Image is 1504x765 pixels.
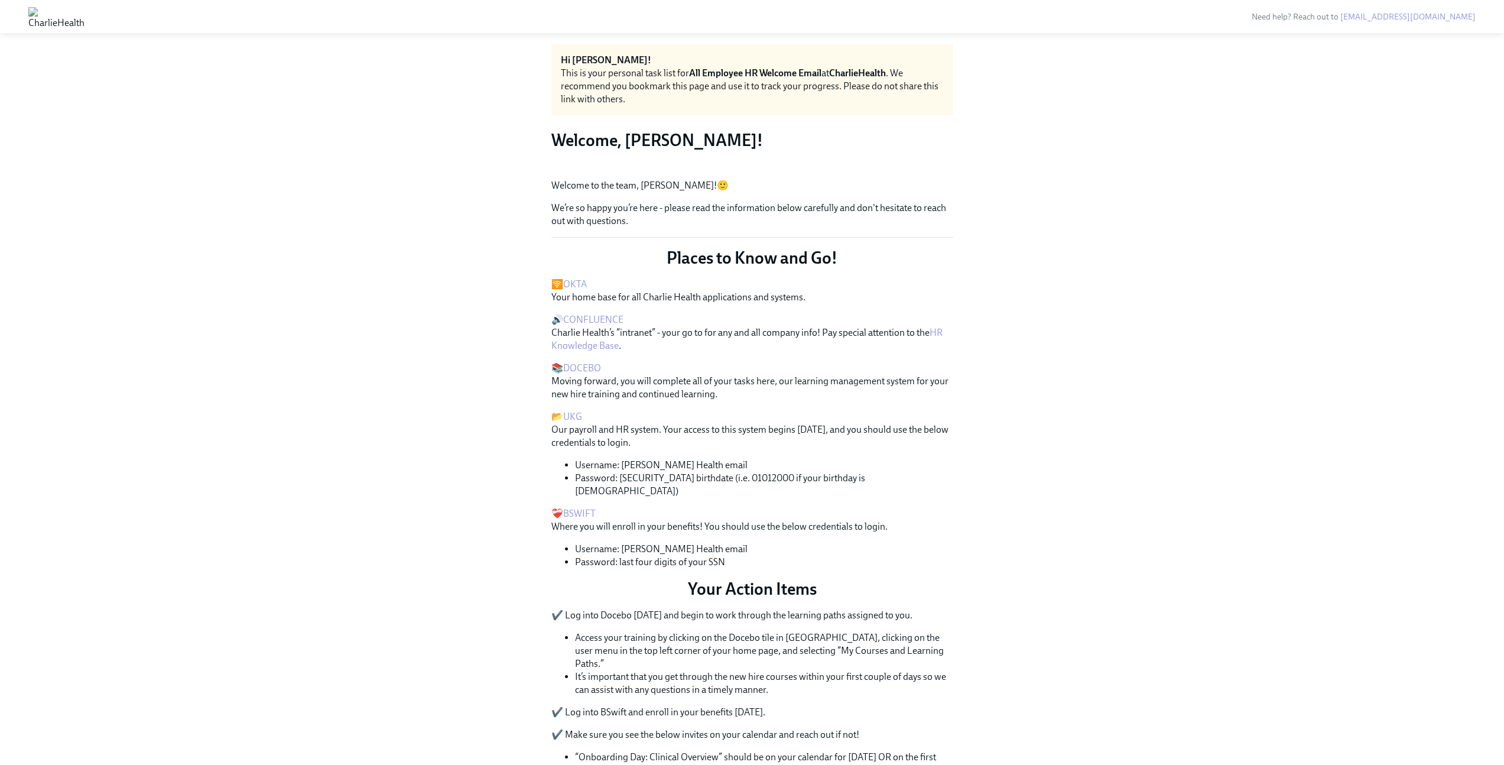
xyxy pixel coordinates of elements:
a: DOCEBO [563,362,601,374]
div: This is your personal task list for at . We recommend you bookmark this page and use it to track ... [561,67,944,106]
strong: All Employee HR Welcome Email [689,67,821,79]
a: [EMAIL_ADDRESS][DOMAIN_NAME] [1340,12,1476,22]
h3: Welcome, [PERSON_NAME]! [551,129,953,151]
p: ❤️‍🩹 Where you will enroll in your benefits! You should use the below credentials to login. [551,507,953,533]
p: 🔊 Charlie Health’s “intranet” - your go to for any and all company info! Pay special attention to... [551,313,953,352]
p: Welcome to the team, [PERSON_NAME]!🙂 [551,179,953,192]
p: ✔️ Log into Docebo [DATE] and begin to work through the learning paths assigned to you. [551,609,953,622]
span: Need help? Reach out to [1252,12,1476,22]
li: Username: [PERSON_NAME] Health email [575,459,953,472]
img: CharlieHealth [28,7,85,26]
strong: CharlieHealth [829,67,886,79]
p: We’re so happy you’re here - please read the information below carefully and don't hesitate to re... [551,202,953,228]
strong: Hi [PERSON_NAME]! [561,54,651,66]
a: BSWIFT [563,508,596,519]
p: ✔️ Log into BSwift and enroll in your benefits [DATE]. [551,706,953,719]
p: 📂 Our payroll and HR system. Your access to this system begins [DATE], and you should use the bel... [551,410,953,449]
a: CONFLUENCE [563,314,623,325]
p: 🛜 Your home base for all Charlie Health applications and systems. [551,278,953,304]
li: Access your training by clicking on the Docebo tile in [GEOGRAPHIC_DATA], clicking on the user me... [575,631,953,670]
p: ✔️ Make sure you see the below invites on your calendar and reach out if not! [551,728,953,741]
p: Places to Know and Go! [551,247,953,268]
a: UKG [563,411,582,422]
p: 📚 Moving forward, you will complete all of your tasks here, our learning management system for yo... [551,362,953,401]
li: It’s important that you get through the new hire courses within your first couple of days so we c... [575,670,953,696]
a: OKTA [563,278,587,290]
li: Password: last four digits of your SSN [575,556,953,569]
p: Your Action Items [551,578,953,599]
li: Password: [SECURITY_DATA] birthdate (i.e. 01012000 if your birthday is [DEMOGRAPHIC_DATA]) [575,472,953,498]
li: Username: [PERSON_NAME] Health email [575,543,953,556]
